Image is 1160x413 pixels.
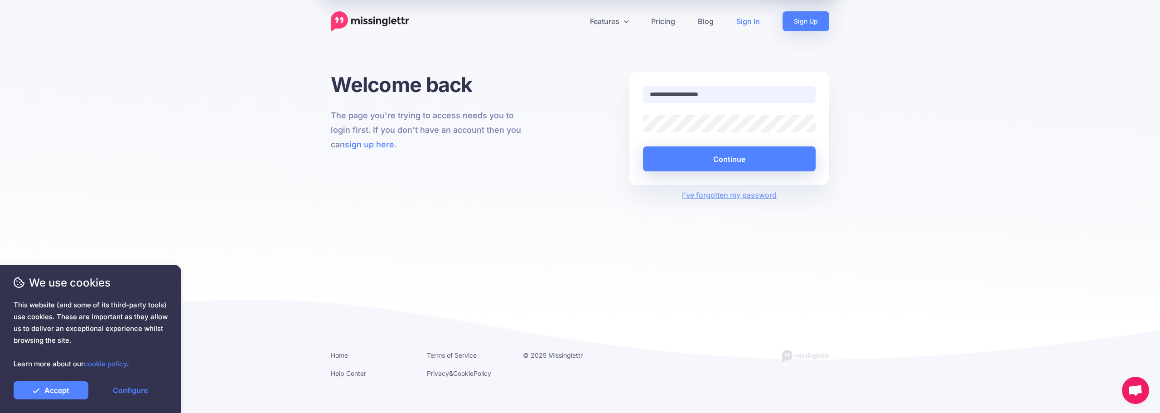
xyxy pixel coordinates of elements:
[84,360,127,368] a: cookie policy
[1122,377,1149,404] a: Open chat
[643,146,816,171] button: Continue
[427,368,509,379] li: & Policy
[427,351,477,359] a: Terms of Service
[14,381,88,399] a: Accept
[427,369,449,377] a: Privacy
[14,299,168,370] span: This website (and some of its third-party tools) use cookies. These are important as they allow u...
[725,11,771,31] a: Sign In
[331,72,531,97] h1: Welcome back
[523,350,605,361] li: © 2025 Missinglettr
[682,190,777,199] a: I've forgotten my password
[331,369,366,377] a: Help Center
[783,11,829,31] a: Sign Up
[453,369,474,377] a: Cookie
[686,11,725,31] a: Blog
[579,11,640,31] a: Features
[331,351,348,359] a: Home
[640,11,686,31] a: Pricing
[93,381,168,399] a: Configure
[345,140,394,149] a: sign up here
[331,108,531,152] p: The page you're trying to access needs you to login first. If you don't have an account then you ...
[14,275,168,291] span: We use cookies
